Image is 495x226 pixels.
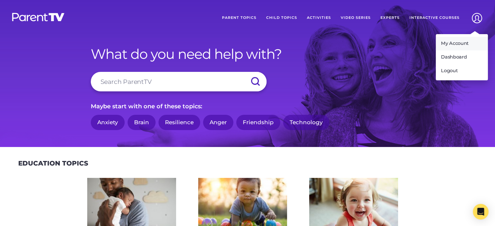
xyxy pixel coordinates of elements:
[91,72,267,91] input: Search ParentTV
[91,115,125,130] a: Anxiety
[158,115,200,130] a: Resilience
[376,10,405,26] a: Experts
[11,12,65,22] img: parenttv-logo-white.4c85aaf.svg
[302,10,336,26] a: Activities
[469,10,485,26] img: Account
[261,10,302,26] a: Child Topics
[436,37,488,50] a: My Account
[18,159,88,167] h2: Education Topics
[244,72,267,91] input: Submit
[336,10,376,26] a: Video Series
[436,64,488,78] a: Logout
[91,101,405,112] p: Maybe start with one of these topics:
[128,115,156,130] a: Brain
[283,115,329,130] a: Technology
[473,204,488,219] div: Open Intercom Messenger
[203,115,233,130] a: Anger
[405,10,464,26] a: Interactive Courses
[436,50,488,64] a: Dashboard
[91,46,405,62] h1: What do you need help with?
[236,115,280,130] a: Friendship
[217,10,261,26] a: Parent Topics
